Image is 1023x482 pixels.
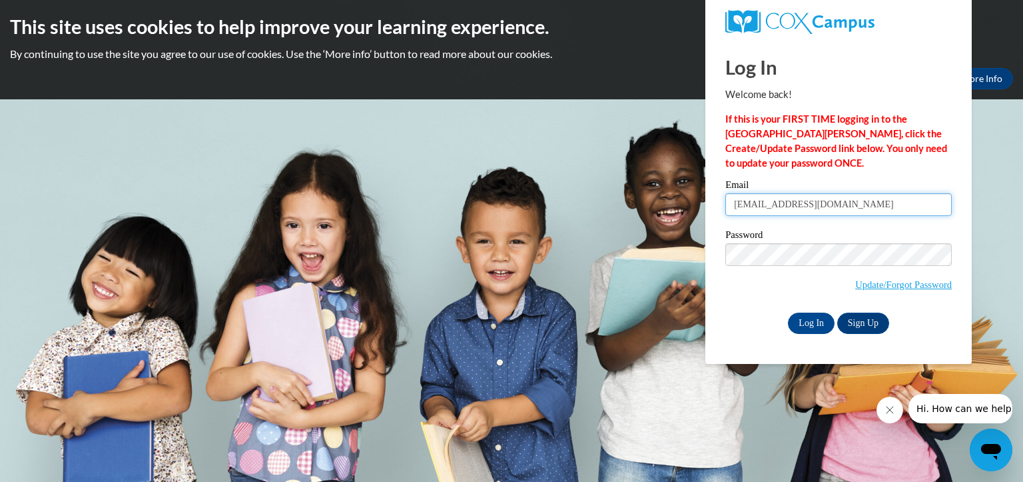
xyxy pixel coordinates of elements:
[855,279,952,290] a: Update/Forgot Password
[725,113,947,169] strong: If this is your FIRST TIME logging in to the [GEOGRAPHIC_DATA][PERSON_NAME], click the Create/Upd...
[725,230,952,243] label: Password
[950,68,1013,89] a: More Info
[725,10,874,34] img: COX Campus
[788,313,835,334] input: Log In
[10,47,1013,61] p: By continuing to use the site you agree to our use of cookies. Use the ‘More info’ button to read...
[970,429,1012,471] iframe: Button to launch messaging window
[725,53,952,81] h1: Log In
[876,397,903,423] iframe: Close message
[837,313,889,334] a: Sign Up
[8,9,108,20] span: Hi. How can we help?
[725,10,952,34] a: COX Campus
[10,13,1013,40] h2: This site uses cookies to help improve your learning experience.
[908,394,1012,423] iframe: Message from company
[725,180,952,193] label: Email
[725,87,952,102] p: Welcome back!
